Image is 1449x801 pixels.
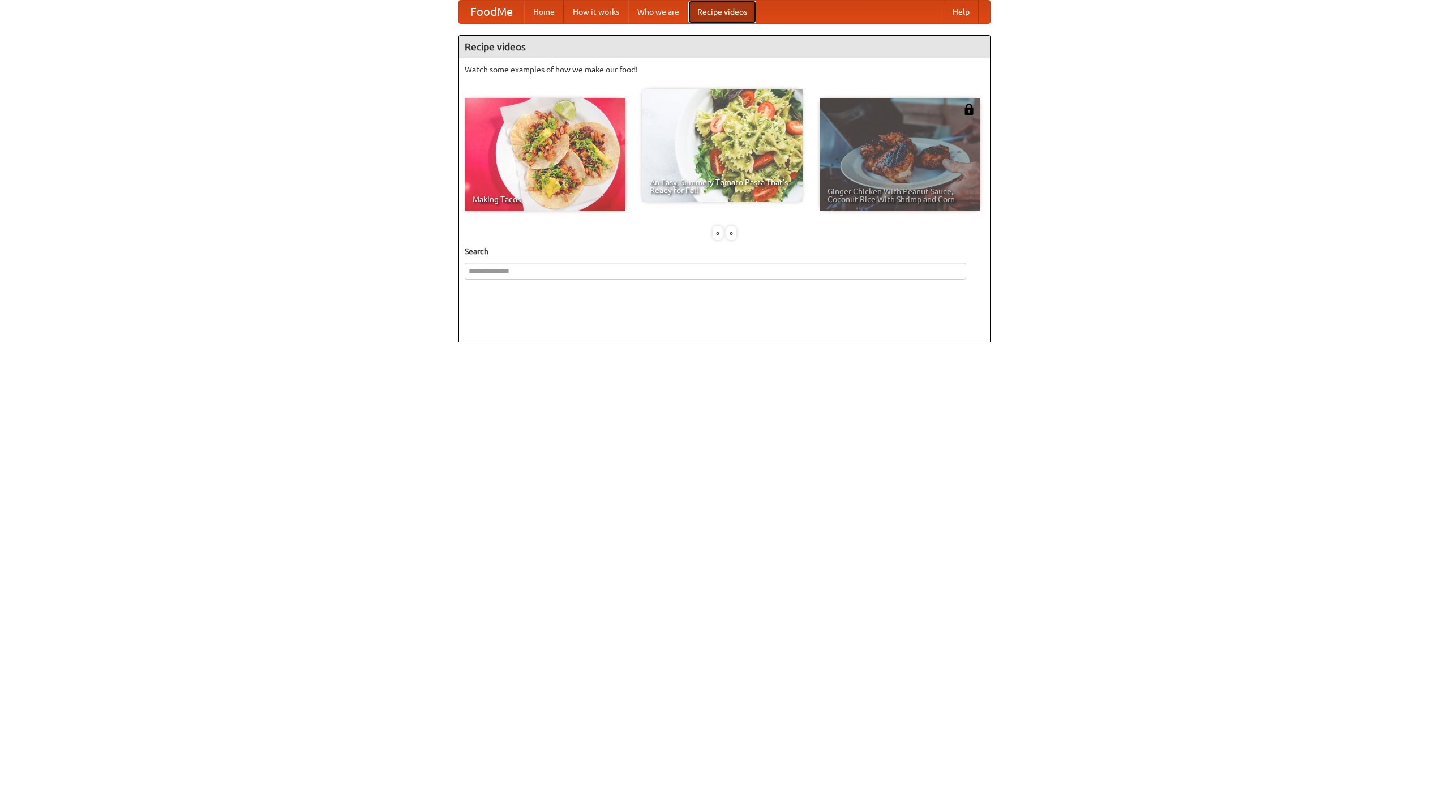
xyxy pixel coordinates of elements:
div: » [726,226,736,240]
a: FoodMe [459,1,524,23]
a: Making Tacos [465,98,625,211]
a: Who we are [628,1,688,23]
h5: Search [465,246,984,257]
div: « [713,226,723,240]
a: Home [524,1,564,23]
p: Watch some examples of how we make our food! [465,64,984,75]
a: An Easy, Summery Tomato Pasta That's Ready for Fall [642,89,803,202]
h4: Recipe videos [459,36,990,58]
a: Help [944,1,979,23]
span: Making Tacos [473,195,618,203]
img: 483408.png [963,104,975,115]
span: An Easy, Summery Tomato Pasta That's Ready for Fall [650,178,795,194]
a: Recipe videos [688,1,756,23]
a: How it works [564,1,628,23]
